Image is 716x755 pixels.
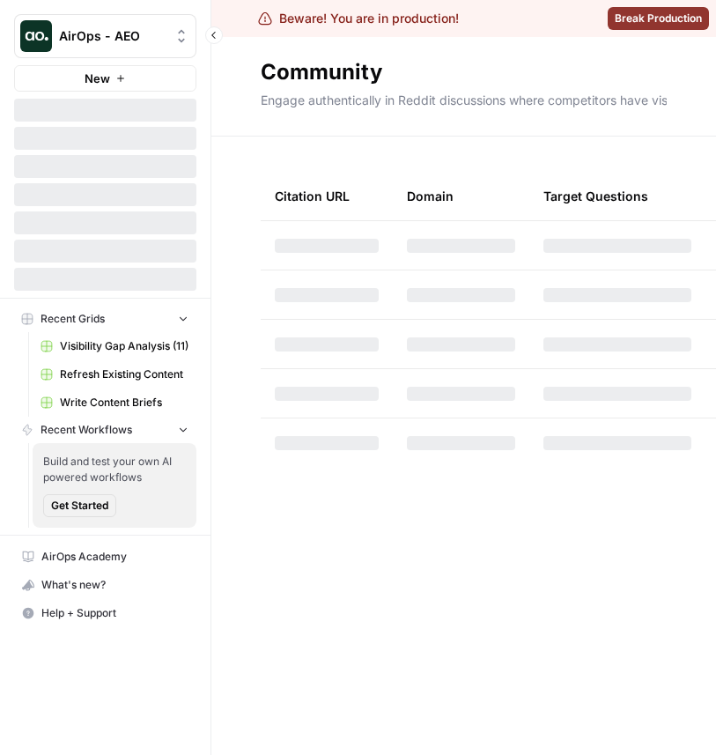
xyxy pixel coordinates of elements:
[14,599,196,627] button: Help + Support
[608,7,709,30] button: Break Production
[261,58,382,86] div: Community
[33,332,196,360] a: Visibility Gap Analysis (11)
[59,27,166,45] span: AirOps - AEO
[261,86,667,109] p: Engage authentically in Reddit discussions where competitors have visibility advantages to build ...
[43,454,186,485] span: Build and test your own AI powered workflows
[60,395,188,411] span: Write Content Briefs
[258,10,459,27] div: Beware! You are in production!
[14,65,196,92] button: New
[20,20,52,52] img: AirOps - AEO Logo
[543,172,648,220] div: Target Questions
[51,498,108,514] span: Get Started
[14,571,196,599] button: What's new?
[60,338,188,354] span: Visibility Gap Analysis (11)
[41,549,188,565] span: AirOps Academy
[33,360,196,389] a: Refresh Existing Content
[407,172,454,220] div: Domain
[15,572,196,598] div: What's new?
[60,366,188,382] span: Refresh Existing Content
[41,422,132,438] span: Recent Workflows
[85,70,110,87] span: New
[43,494,116,517] button: Get Started
[41,311,105,327] span: Recent Grids
[14,306,196,332] button: Recent Grids
[275,172,379,220] div: Citation URL
[14,417,196,443] button: Recent Workflows
[14,14,196,58] button: Workspace: AirOps - AEO
[615,11,702,26] span: Break Production
[41,605,188,621] span: Help + Support
[14,543,196,571] a: AirOps Academy
[33,389,196,417] a: Write Content Briefs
